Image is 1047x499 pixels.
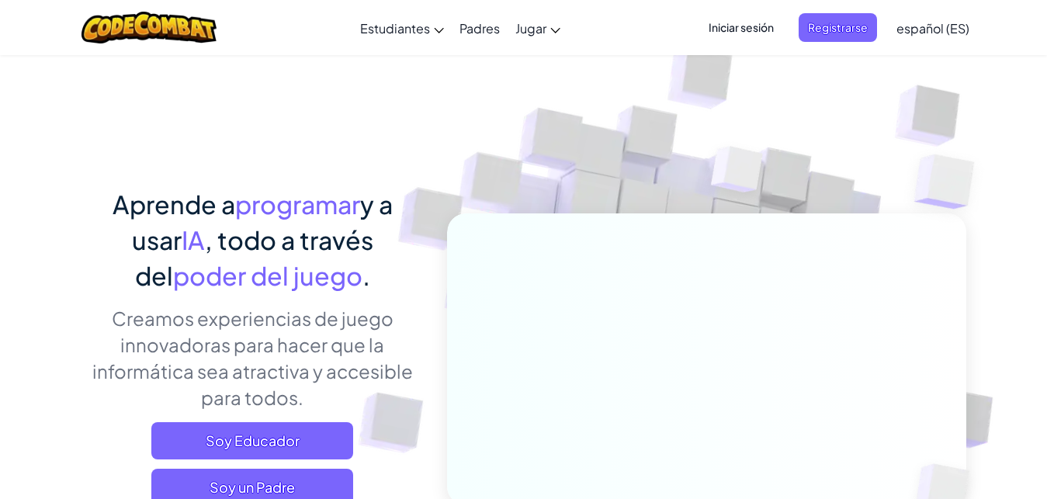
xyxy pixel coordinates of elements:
[799,13,877,42] button: Registrarse
[135,224,373,291] span: , todo a través del
[173,260,362,291] span: poder del juego
[81,12,217,43] img: CodeCombat logo
[883,116,1018,248] img: Overlap cubes
[81,305,424,411] p: Creamos experiencias de juego innovadoras para hacer que la informática sea atractiva y accesible...
[352,7,452,49] a: Estudiantes
[508,7,568,49] a: Jugar
[113,189,235,220] span: Aprende a
[235,189,360,220] span: programar
[452,7,508,49] a: Padres
[896,20,969,36] span: español (ES)
[362,260,370,291] span: .
[360,20,430,36] span: Estudiantes
[151,422,353,459] a: Soy Educador
[889,7,977,49] a: español (ES)
[515,20,546,36] span: Jugar
[182,224,205,255] span: IA
[699,13,783,42] button: Iniciar sesión
[681,116,793,231] img: Overlap cubes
